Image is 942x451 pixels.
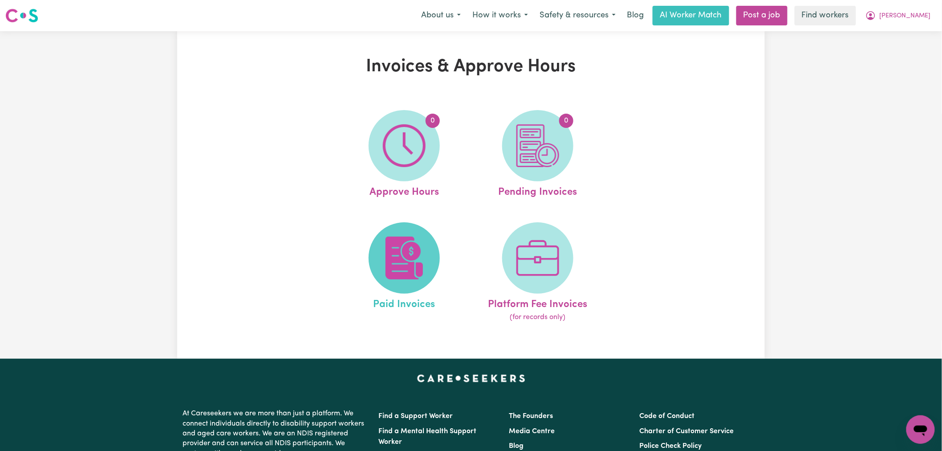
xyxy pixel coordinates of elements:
[509,413,553,420] a: The Founders
[621,6,649,25] a: Blog
[640,443,702,450] a: Police Check Policy
[488,294,587,312] span: Platform Fee Invoices
[467,6,534,25] button: How it works
[5,5,38,26] a: Careseekers logo
[860,6,937,25] button: My Account
[474,110,602,200] a: Pending Invoices
[280,56,662,78] h1: Invoices & Approve Hours
[426,114,440,128] span: 0
[474,222,602,323] a: Platform Fee Invoices(for records only)
[509,443,524,450] a: Blog
[795,6,856,25] a: Find workers
[906,415,935,444] iframe: Button to launch messaging window
[417,375,525,382] a: Careseekers home page
[340,110,468,200] a: Approve Hours
[369,181,439,200] span: Approve Hours
[736,6,788,25] a: Post a job
[378,428,476,446] a: Find a Mental Health Support Worker
[640,413,695,420] a: Code of Conduct
[498,181,577,200] span: Pending Invoices
[653,6,729,25] a: AI Worker Match
[559,114,573,128] span: 0
[415,6,467,25] button: About us
[373,294,435,312] span: Paid Invoices
[880,11,931,21] span: [PERSON_NAME]
[378,413,453,420] a: Find a Support Worker
[510,312,565,323] span: (for records only)
[534,6,621,25] button: Safety & resources
[340,222,468,323] a: Paid Invoices
[5,8,38,24] img: Careseekers logo
[509,428,555,435] a: Media Centre
[640,428,734,435] a: Charter of Customer Service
